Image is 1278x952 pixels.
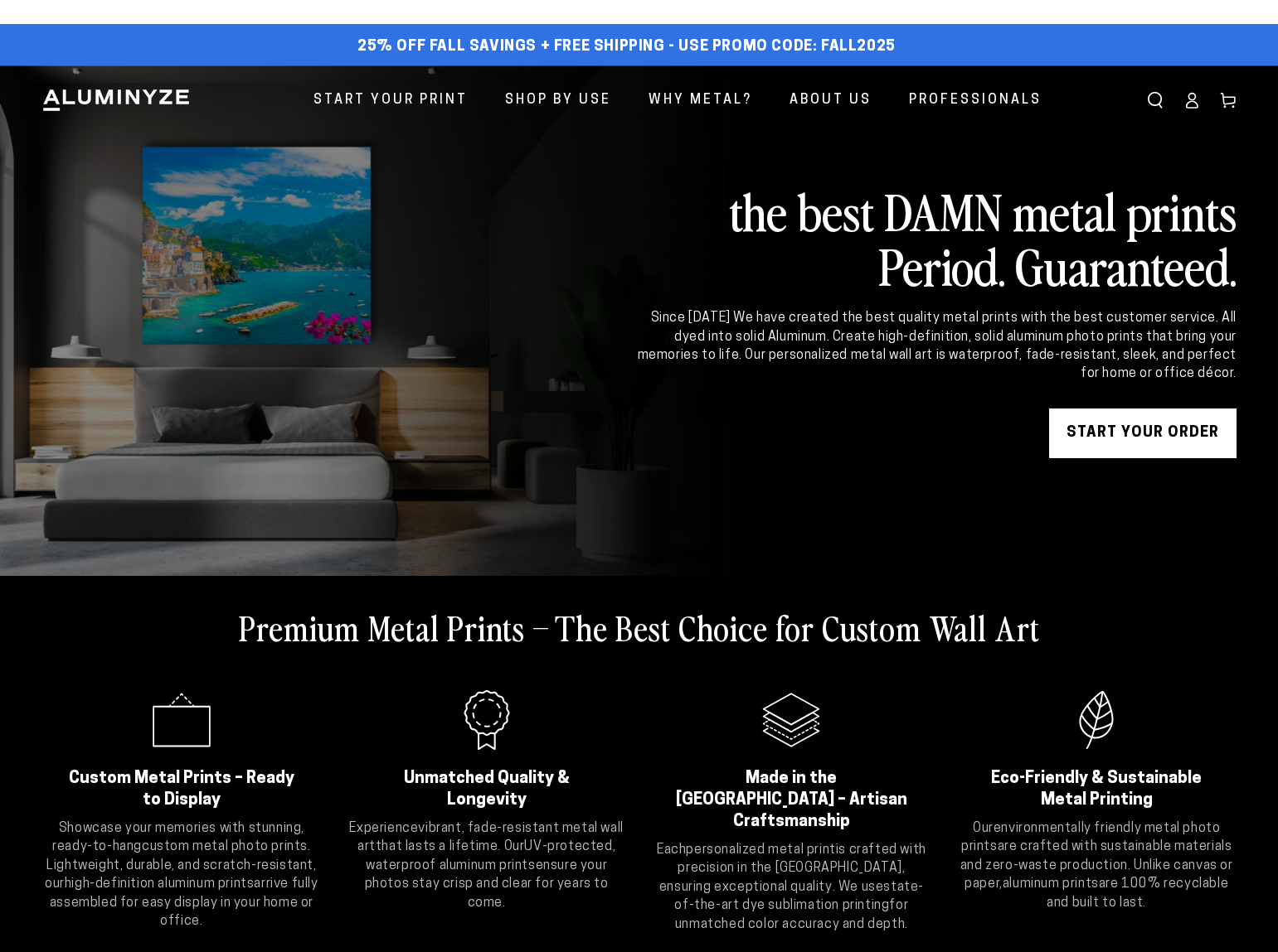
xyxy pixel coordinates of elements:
[652,841,932,934] p: Each is crafted with precision in the [GEOGRAPHIC_DATA], ensuring exceptional quality. We use for...
[313,89,468,113] span: Start Your Print
[634,183,1237,292] h2: the best DAMN metal prints Period. Guaranteed.
[142,840,308,853] strong: custom metal photo prints
[777,79,884,123] a: About Us
[239,606,1040,649] h2: Premium Metal Prints – The Best Choice for Custom Wall Art
[673,768,911,833] h2: Made in the [GEOGRAPHIC_DATA] – Artisan Craftsmanship
[1137,82,1174,118] summary: Search our site
[790,89,872,113] span: About Us
[493,79,624,123] a: Shop By Use
[634,309,1237,384] div: Since [DATE] We have created the best quality metal prints with the best customer service. All dy...
[956,819,1237,912] p: Our are crafted with sustainable materials and zero-waste production. Unlike canvas or paper, are...
[686,843,835,857] strong: personalized metal print
[41,88,191,113] img: Aluminyze
[301,79,480,123] a: Start Your Print
[367,768,606,811] h2: Unmatched Quality & Longevity
[62,768,301,811] h2: Custom Metal Prints – Ready to Display
[909,89,1042,113] span: Professionals
[649,89,752,113] span: Why Metal?
[636,79,765,123] a: Why Metal?
[357,38,896,56] span: 25% off FALL Savings + Free Shipping - Use Promo Code: FALL2025
[357,822,624,853] strong: vibrant, fade-resistant metal wall art
[505,89,611,113] span: Shop By Use
[347,819,627,912] p: Experience that lasts a lifetime. Our ensure your photos stay crisp and clear for years to come.
[366,840,615,872] strong: UV-protected, waterproof aluminum prints
[41,819,322,930] p: Showcase your memories with stunning, ready-to-hang . Lightweight, durable, and scratch-resistant...
[1003,877,1099,891] strong: aluminum prints
[1049,408,1237,458] a: START YOUR Order
[961,822,1220,853] strong: environmentally friendly metal photo prints
[977,768,1216,811] h2: Eco-Friendly & Sustainable Metal Printing
[65,877,255,891] strong: high-definition aluminum prints
[897,79,1054,123] a: Professionals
